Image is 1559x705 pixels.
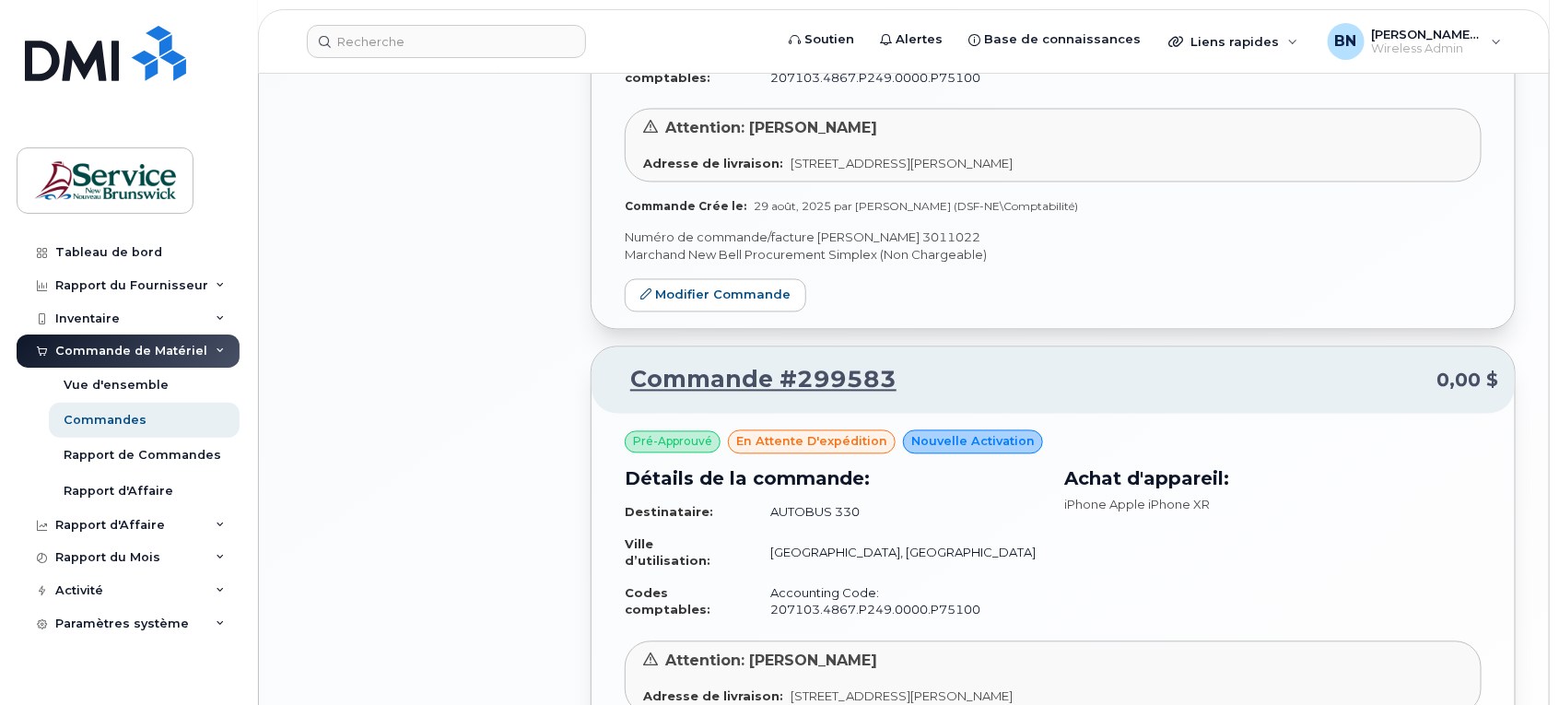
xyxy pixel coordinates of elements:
[754,497,1042,529] td: AUTOBUS 330
[955,21,1154,58] a: Base de connaissances
[776,21,867,58] a: Soutien
[791,157,1013,171] span: [STREET_ADDRESS][PERSON_NAME]
[665,120,877,137] span: Attention: [PERSON_NAME]
[867,21,955,58] a: Alertes
[1315,23,1515,60] div: Breau, Nancy (DSF-NE\Comptabilité)
[754,578,1042,627] td: Accounting Code: 207103.4867.P249.0000.P75100
[911,433,1035,451] span: Nouvelle activation
[625,200,746,214] strong: Commande Crée le:
[608,364,897,397] a: Commande #299583
[791,689,1013,704] span: [STREET_ADDRESS][PERSON_NAME]
[625,229,1482,247] p: Numéro de commande/facture [PERSON_NAME] 3011022
[1064,465,1482,493] h3: Achat d'appareil:
[665,652,877,670] span: Attention: [PERSON_NAME]
[754,529,1042,578] td: [GEOGRAPHIC_DATA], [GEOGRAPHIC_DATA]
[1155,23,1311,60] div: Liens rapides
[1436,368,1498,394] span: 0,00 $
[307,25,586,58] input: Recherche
[625,505,713,520] strong: Destinataire:
[643,157,783,171] strong: Adresse de livraison:
[633,434,712,451] span: Pré-Approuvé
[1190,34,1279,49] span: Liens rapides
[896,30,943,49] span: Alertes
[625,53,710,86] strong: Codes comptables:
[625,247,1482,264] p: Marchand New Bell Procurement Simplex (Non Chargeable)
[1372,27,1483,41] span: [PERSON_NAME] (DSF-NE\Comptabilité)
[625,586,710,618] strong: Codes comptables:
[1064,498,1210,512] span: iPhone Apple iPhone XR
[625,279,806,313] a: Modifier Commande
[643,689,783,704] strong: Adresse de livraison:
[1372,41,1483,56] span: Wireless Admin
[625,537,710,570] strong: Ville d’utilisation:
[984,30,1141,49] span: Base de connaissances
[804,30,854,49] span: Soutien
[625,465,1042,493] h3: Détails de la commande:
[754,200,1078,214] span: 29 août, 2025 par [PERSON_NAME] (DSF-NE\Comptabilité)
[1335,30,1357,53] span: BN
[736,433,887,451] span: en attente d'expédition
